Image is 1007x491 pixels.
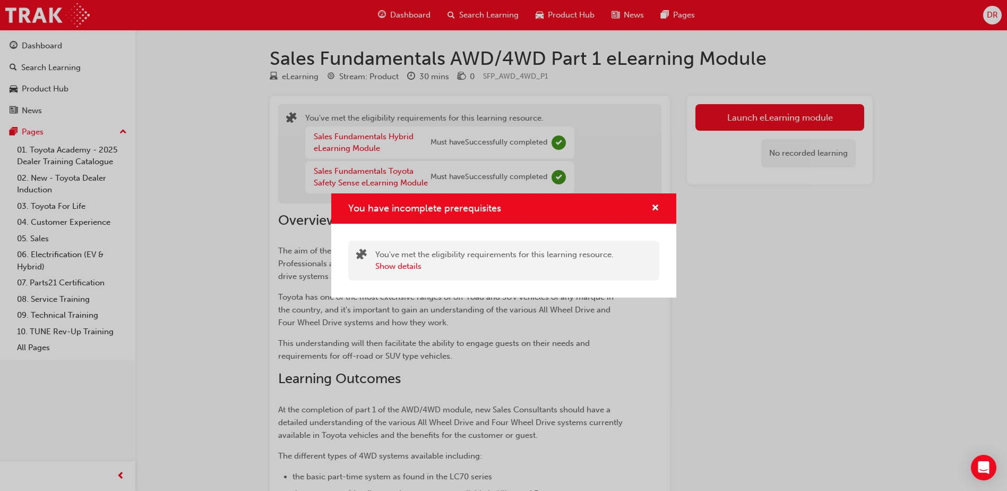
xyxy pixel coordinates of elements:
[348,202,501,214] span: You have incomplete prerequisites
[971,455,996,480] div: Open Intercom Messenger
[331,193,676,298] div: You have incomplete prerequisites
[375,249,614,273] div: You've met the eligibility requirements for this learning resource.
[651,202,659,215] button: cross-icon
[356,250,367,262] span: puzzle-icon
[651,204,659,214] span: cross-icon
[375,260,421,273] button: Show details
